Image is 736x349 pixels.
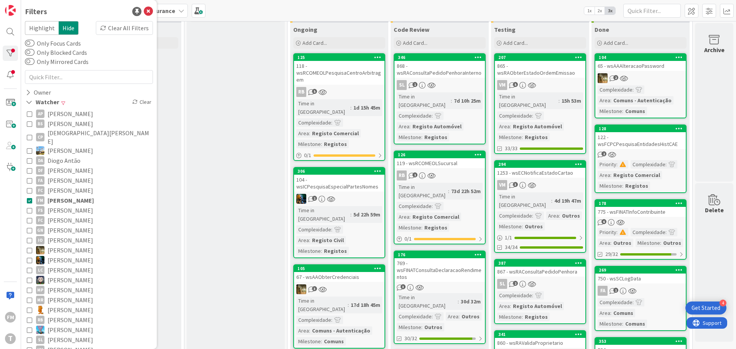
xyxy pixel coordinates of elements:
[27,285,151,295] button: MP [PERSON_NAME]
[599,126,686,131] div: 128
[611,309,635,317] div: Comuns
[421,133,422,141] span: :
[432,312,433,321] span: :
[394,158,485,168] div: 119 - wsRCOMEOLSucursal
[610,96,611,105] span: :
[497,279,507,289] div: SL
[397,111,432,120] div: Complexidade
[48,165,93,175] span: [PERSON_NAME]
[27,255,151,265] button: JC [PERSON_NAME]
[622,182,623,190] span: :
[36,216,44,224] div: FC
[397,133,421,141] div: Milestone
[296,87,306,97] div: RB
[403,39,427,46] span: Add Card...
[394,80,485,90] div: SL
[394,54,485,61] div: 346
[505,243,517,251] span: 34/34
[616,228,618,236] span: :
[27,129,151,146] button: CP [DEMOGRAPHIC_DATA][PERSON_NAME]
[451,97,452,105] span: :
[522,222,523,231] span: :
[546,211,559,220] div: Area
[599,201,686,206] div: 178
[398,252,485,257] div: 176
[36,110,44,118] div: AP
[48,285,93,295] span: [PERSON_NAME]
[27,185,151,195] button: FC [PERSON_NAME]
[595,53,687,118] a: 10465 - wsAAAlteracaoPasswordJCComplexidade:Area:Comuns - AutenticaçãoMilestone:Comuns
[294,175,384,192] div: 104 - wsICPesquisaEspecialPartesNomes
[510,122,511,131] span: :
[310,236,346,244] div: Registo Civil
[348,301,349,309] span: :
[598,85,632,94] div: Complexidade
[598,309,610,317] div: Area
[632,298,634,306] span: :
[623,4,681,18] input: Quick Filter...
[513,281,518,286] span: 2
[294,151,384,160] div: 0/1
[595,274,686,283] div: 750 - wsSCLogData
[36,166,44,175] div: DF
[352,103,382,112] div: 1d 15h 45m
[495,279,585,289] div: SL
[497,80,507,90] div: VM
[495,80,585,90] div: VM
[48,109,93,119] span: [PERSON_NAME]
[632,85,634,94] span: :
[497,222,522,231] div: Milestone
[294,194,384,204] div: JC
[394,170,485,180] div: RB
[25,49,34,56] button: Only Blocked Cards
[494,160,586,253] a: 2941253 - wsECNotificaEstadoCartaoVMTime in [GEOGRAPHIC_DATA]:4d 19h 47mComplexidade:Area:OutrosM...
[36,276,44,284] img: LS
[495,260,585,267] div: 387
[294,284,384,294] div: JC
[446,312,458,321] div: Area
[397,92,451,109] div: Time in [GEOGRAPHIC_DATA]
[302,39,327,46] span: Add Card...
[460,312,481,321] div: Outros
[560,211,582,220] div: Outros
[27,215,151,225] button: FC [PERSON_NAME]
[595,125,686,149] div: 128122 - wsFCPCPesquisaEntidadesHistCAE
[495,233,585,242] div: 1/1
[27,165,151,175] button: DF [PERSON_NAME]
[611,239,633,247] div: Outros
[623,107,647,115] div: Comuns
[665,228,667,236] span: :
[48,295,93,305] span: [PERSON_NAME]
[48,185,93,195] span: [PERSON_NAME]
[604,39,628,46] span: Add Card...
[497,211,532,220] div: Complexidade
[510,302,511,310] span: :
[623,182,650,190] div: Registos
[622,107,623,115] span: :
[598,286,608,296] div: FA
[25,48,87,57] label: Only Blocked Cards
[36,246,44,254] img: JC
[321,247,322,255] span: :
[36,286,44,294] div: MP
[36,256,44,264] img: JC
[397,183,448,200] div: Time in [GEOGRAPHIC_DATA]
[421,223,422,232] span: :
[397,213,409,221] div: Area
[494,53,586,154] a: 207865 - wsRAObterEstadoOrdemEmissaoVMTime in [GEOGRAPHIC_DATA]:15h 53mComplexidade:Area:Registo ...
[310,129,361,138] div: Registo Comercial
[321,140,322,148] span: :
[296,225,331,234] div: Complexidade
[559,97,560,105] span: :
[560,97,583,105] div: 15h 53m
[36,266,44,274] div: LC
[296,140,321,148] div: Milestone
[495,54,585,78] div: 207865 - wsRAObterEstadoOrdemEmissao
[394,151,485,168] div: 126119 - wsRCOMEOLSucursal
[595,207,686,217] div: 775 - wsFINATInfoContribuinte
[497,111,532,120] div: Complexidade
[294,54,384,85] div: 125118 - wsRCOMEOLPesquisaCentroArbitragem
[312,196,317,201] span: 1
[394,151,486,244] a: 126119 - wsRCOMEOLSucursalRBTime in [GEOGRAPHIC_DATA]:73d 22h 52mComplexidade:Area:Registo Comerc...
[498,55,585,60] div: 207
